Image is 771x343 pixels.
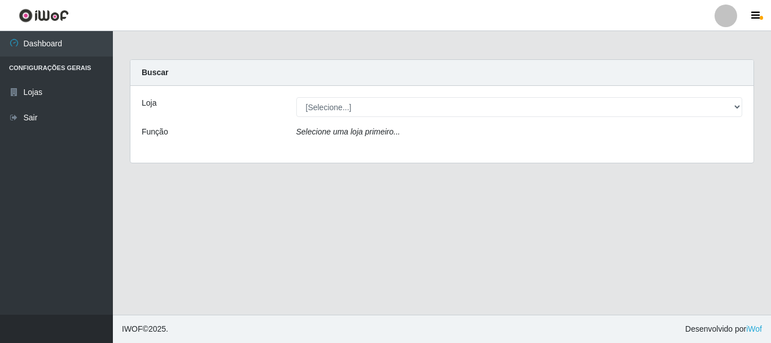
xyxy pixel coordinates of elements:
a: iWof [746,324,762,333]
span: © 2025 . [122,323,168,335]
i: Selecione uma loja primeiro... [296,127,400,136]
label: Função [142,126,168,138]
img: CoreUI Logo [19,8,69,23]
strong: Buscar [142,68,168,77]
span: Desenvolvido por [685,323,762,335]
label: Loja [142,97,156,109]
span: IWOF [122,324,143,333]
